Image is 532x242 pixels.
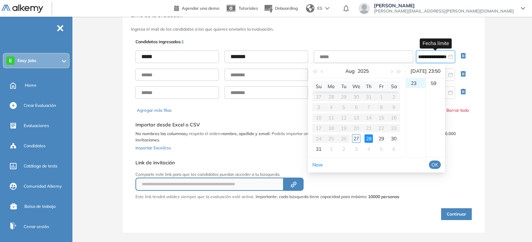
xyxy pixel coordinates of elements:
th: Th [362,81,375,92]
span: Tutoriales [238,6,258,11]
strong: 10000 personas [368,194,399,199]
th: Fr [375,81,388,92]
div: 6 [390,145,398,153]
div: 27 [352,134,360,143]
span: Importar Excel/csv [135,145,171,150]
div: 31 [314,145,323,153]
td: 2025-08-29 [375,133,388,144]
span: Importante: cada búsqueda tiene capacidad para máximo [256,194,399,200]
span: OK [431,161,438,169]
span: Home [25,82,37,88]
p: Este link tendrá validez siempre que la evaluación esté activa. [135,194,254,200]
img: arrow [325,7,329,10]
div: 1 [327,145,335,153]
td: 2025-08-31 [312,144,325,154]
div: Fecha límite [420,38,452,48]
p: y respeta el orden: . Podrás importar archivos de . Cada evaluación tiene un . [135,131,472,143]
h5: Importar desde Excel o CSV [135,122,472,128]
div: [DATE] 23:50 [409,64,442,78]
button: Agregar más filas [137,107,172,114]
th: Su [312,81,325,92]
div: 28 [365,134,373,143]
img: world [306,4,314,13]
div: 4 [365,145,373,153]
img: Logo [1,5,43,13]
span: Candidatos [24,143,46,149]
h3: Envío de tu evaluación [131,13,476,18]
div: 29 [377,134,385,143]
td: 2025-09-05 [375,144,388,154]
p: Candidatos ingresados: [135,39,184,45]
button: OK [429,161,441,169]
span: Comunidad Alkemy [24,183,62,189]
button: Onboarding [264,1,298,16]
div: 59 [426,78,445,88]
button: Continuar [441,208,472,220]
th: Sa [388,81,400,92]
td: 2025-09-04 [362,144,375,154]
td: 2025-08-28 [362,133,375,144]
span: Bolsa de trabajo [24,203,56,210]
td: 2025-08-27 [350,133,362,144]
b: No nombres las columnas [135,131,186,136]
span: ES [317,5,322,11]
span: Catálogo de tests [24,163,57,169]
button: Borrar todo [446,107,469,114]
th: Tu [337,81,350,92]
div: 30 [390,134,398,143]
span: Agendar una demo [182,6,219,11]
span: Onboarding [275,6,298,11]
td: 2025-08-30 [388,133,400,144]
h5: Link de invitación [135,160,399,166]
span: 1 [181,39,184,44]
b: nombre, apellido y email [221,131,269,136]
a: Now [312,162,323,168]
span: [PERSON_NAME] [374,3,514,8]
p: Comparte este link para que los candidatos puedan acceder a tu búsqueda. [135,171,399,178]
button: Importar Excel/csv [135,143,171,151]
span: Cerrar sesión [24,224,49,230]
th: Mo [325,81,337,92]
div: 5 [377,145,385,153]
span: [PERSON_NAME][EMAIL_ADDRESS][PERSON_NAME][DOMAIN_NAME] [374,8,514,14]
td: 2025-09-03 [350,144,362,154]
div: 3 [352,145,360,153]
span: Evaluaciones [24,123,49,129]
button: 2025 [358,64,369,78]
div: 23 [406,78,425,88]
span: Easy Jobs [17,58,36,63]
a: Agendar una demo [174,3,219,12]
b: límite de 10.000 invitaciones [135,131,456,142]
th: We [350,81,362,92]
td: 2025-09-01 [325,144,337,154]
span: E [9,58,12,63]
span: Crear Evaluación [24,102,56,109]
td: 2025-09-02 [337,144,350,154]
div: 2 [339,145,348,153]
button: Aug [345,64,355,78]
h3: Ingresa el mail de los candidatos a los que quieres enviarles la evaluación. [131,27,476,32]
td: 2025-09-06 [388,144,400,154]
